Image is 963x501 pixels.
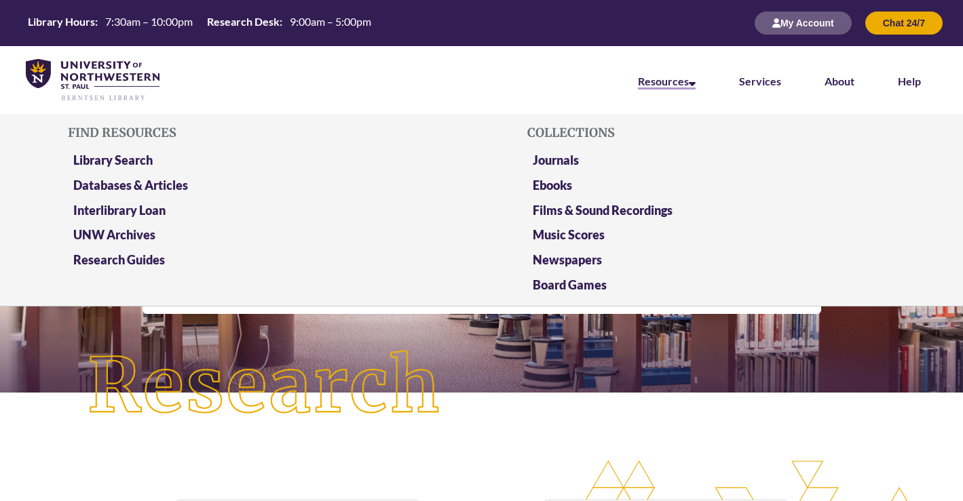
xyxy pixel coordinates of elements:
[533,227,605,242] a: Music Scores
[73,153,153,167] a: Library Search
[533,153,579,167] a: Journals
[22,14,377,31] table: Hours Today
[73,203,166,218] a: Interlibrary Loan
[73,178,188,193] a: Databases & Articles
[533,178,572,193] a: Ebooks
[865,17,943,28] a: Chat 24/7
[755,17,852,28] a: My Account
[26,59,159,101] img: UNWSP Library Logo
[22,14,377,33] a: Hours Today
[898,75,921,87] a: Help
[638,75,696,89] a: Resources
[202,14,284,29] th: Research Desk:
[825,75,854,87] a: About
[68,126,436,140] h5: Find Resources
[48,311,482,462] img: Research
[105,15,193,28] span: 7:30am – 10:00pm
[73,252,165,267] a: Research Guides
[739,75,781,87] a: Services
[73,227,155,242] a: UNW Archives
[533,252,602,267] a: Newspapers
[533,277,607,292] a: Board Games
[22,14,100,29] th: Library Hours:
[290,15,371,28] span: 9:00am – 5:00pm
[527,126,895,140] h5: Collections
[533,203,673,218] a: Films & Sound Recordings
[755,12,852,35] button: My Account
[865,12,943,35] button: Chat 24/7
